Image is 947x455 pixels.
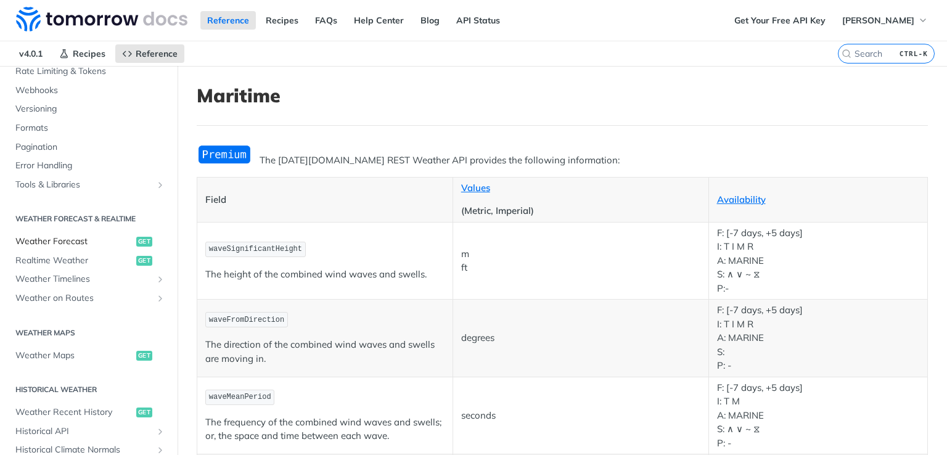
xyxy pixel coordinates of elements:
[9,119,168,137] a: Formats
[15,273,152,285] span: Weather Timelines
[461,331,700,345] p: degrees
[842,15,914,26] span: [PERSON_NAME]
[9,384,168,395] h2: Historical Weather
[205,193,445,207] p: Field
[728,11,832,30] a: Get Your Free API Key
[15,160,165,172] span: Error Handling
[136,48,178,59] span: Reference
[461,182,490,194] a: Values
[15,292,152,305] span: Weather on Routes
[15,350,133,362] span: Weather Maps
[347,11,411,30] a: Help Center
[717,194,766,205] a: Availability
[9,346,168,365] a: Weather Mapsget
[461,204,700,218] p: (Metric, Imperial)
[115,44,184,63] a: Reference
[12,44,49,63] span: v4.0.1
[449,11,507,30] a: API Status
[896,47,931,60] kbd: CTRL-K
[9,252,168,270] a: Realtime Weatherget
[136,237,152,247] span: get
[9,327,168,338] h2: Weather Maps
[73,48,105,59] span: Recipes
[155,274,165,284] button: Show subpages for Weather Timelines
[717,226,920,296] p: F: [-7 days, +5 days] I: T I M R A: MARINE S: ∧ ∨ ~ ⧖ P:-
[717,303,920,373] p: F: [-7 days, +5 days] I: T I M R A: MARINE S: P: -
[842,49,851,59] svg: Search
[15,122,165,134] span: Formats
[414,11,446,30] a: Blog
[15,236,133,248] span: Weather Forecast
[205,268,445,282] p: The height of the combined wind waves and swells.
[9,62,168,81] a: Rate Limiting & Tokens
[136,256,152,266] span: get
[9,81,168,100] a: Webhooks
[209,316,284,324] span: waveFromDirection
[308,11,344,30] a: FAQs
[155,445,165,455] button: Show subpages for Historical Climate Normals
[835,11,935,30] button: [PERSON_NAME]
[9,289,168,308] a: Weather on RoutesShow subpages for Weather on Routes
[16,7,187,31] img: Tomorrow.io Weather API Docs
[205,338,445,366] p: The direction of the combined wind waves and swells are moving in.
[200,11,256,30] a: Reference
[9,232,168,251] a: Weather Forecastget
[52,44,112,63] a: Recipes
[197,154,928,168] p: The [DATE][DOMAIN_NAME] REST Weather API provides the following information:
[197,84,928,107] h1: Maritime
[15,141,165,154] span: Pagination
[205,416,445,443] p: The frequency of the combined wind waves and swells; or, the space and time between each wave.
[9,138,168,157] a: Pagination
[15,84,165,97] span: Webhooks
[9,100,168,118] a: Versioning
[9,422,168,441] a: Historical APIShow subpages for Historical API
[209,393,271,401] span: waveMeanPeriod
[259,11,305,30] a: Recipes
[9,176,168,194] a: Tools & LibrariesShow subpages for Tools & Libraries
[155,180,165,190] button: Show subpages for Tools & Libraries
[9,157,168,175] a: Error Handling
[15,65,165,78] span: Rate Limiting & Tokens
[15,425,152,438] span: Historical API
[461,247,700,275] p: m ft
[15,179,152,191] span: Tools & Libraries
[15,255,133,267] span: Realtime Weather
[155,427,165,437] button: Show subpages for Historical API
[461,409,700,423] p: seconds
[15,103,165,115] span: Versioning
[136,408,152,417] span: get
[9,270,168,289] a: Weather TimelinesShow subpages for Weather Timelines
[717,381,920,451] p: F: [-7 days, +5 days] I: T M A: MARINE S: ∧ ∨ ~ ⧖ P: -
[9,403,168,422] a: Weather Recent Historyget
[9,213,168,224] h2: Weather Forecast & realtime
[209,245,302,253] span: waveSignificantHeight
[136,351,152,361] span: get
[15,406,133,419] span: Weather Recent History
[155,293,165,303] button: Show subpages for Weather on Routes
